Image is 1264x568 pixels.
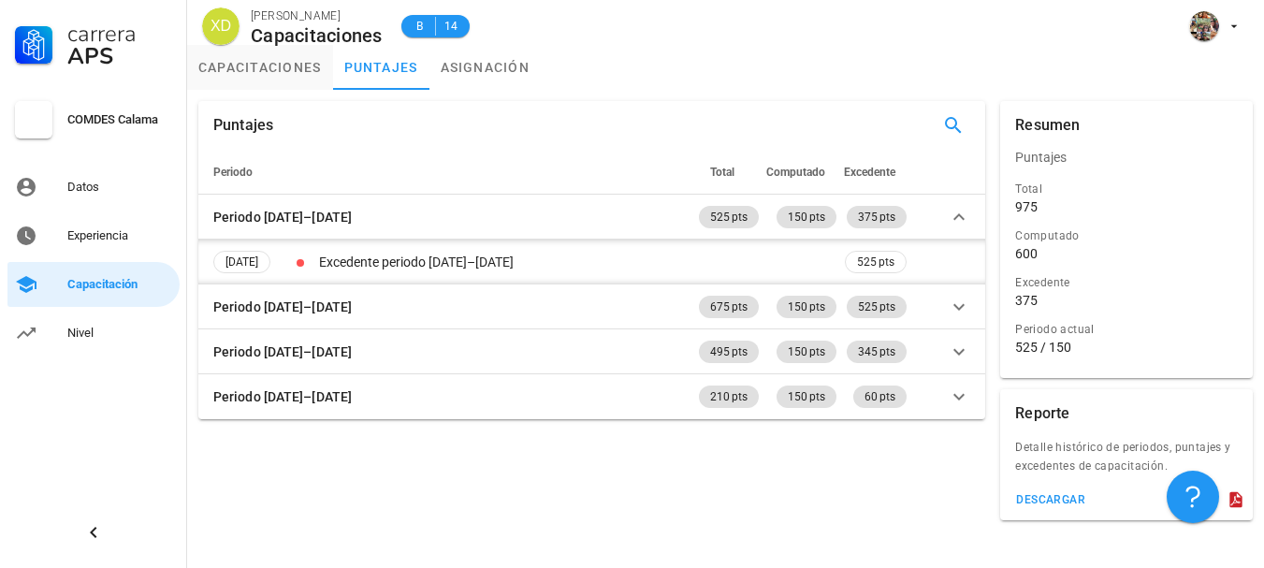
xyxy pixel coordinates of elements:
[7,311,180,356] a: Nivel
[858,206,895,228] span: 375 pts
[710,296,748,318] span: 675 pts
[788,206,825,228] span: 150 pts
[67,326,172,341] div: Nivel
[251,25,383,46] div: Capacitaciones
[67,22,172,45] div: Carrera
[1000,438,1253,487] div: Detalle histórico de periodos, puntajes y excedentes de capacitación.
[864,386,895,408] span: 60 pts
[315,240,841,284] td: Excedente periodo [DATE]–[DATE]
[251,7,383,25] div: [PERSON_NAME]
[710,386,748,408] span: 210 pts
[67,180,172,195] div: Datos
[1015,389,1069,438] div: Reporte
[1015,245,1038,262] div: 600
[1015,198,1038,215] div: 975
[225,252,258,272] span: [DATE]
[844,166,895,179] span: Excedente
[67,112,172,127] div: COMDES Calama
[710,166,734,179] span: Total
[213,166,253,179] span: Periodo
[213,207,352,227] div: Periodo [DATE]–[DATE]
[198,150,695,195] th: Periodo
[858,341,895,363] span: 345 pts
[1015,180,1238,198] div: Total
[710,206,748,228] span: 525 pts
[67,277,172,292] div: Capacitación
[333,45,429,90] a: puntajes
[840,150,910,195] th: Excedente
[710,341,748,363] span: 495 pts
[766,166,825,179] span: Computado
[443,17,458,36] span: 14
[213,386,352,407] div: Periodo [DATE]–[DATE]
[788,341,825,363] span: 150 pts
[187,45,333,90] a: capacitaciones
[67,228,172,243] div: Experiencia
[1189,11,1219,41] div: avatar
[67,45,172,67] div: APS
[213,297,352,317] div: Periodo [DATE]–[DATE]
[1008,487,1093,513] button: descargar
[413,17,428,36] span: B
[695,150,763,195] th: Total
[7,213,180,258] a: Experiencia
[788,296,825,318] span: 150 pts
[1000,135,1253,180] div: Puntajes
[788,386,825,408] span: 150 pts
[213,342,352,362] div: Periodo [DATE]–[DATE]
[429,45,542,90] a: asignación
[1015,320,1238,339] div: Periodo actual
[858,296,895,318] span: 525 pts
[213,101,273,150] div: Puntajes
[7,165,180,210] a: Datos
[857,252,894,272] span: 525 pts
[1015,292,1038,309] div: 375
[1015,226,1238,245] div: Computado
[7,262,180,307] a: Capacitación
[211,7,231,45] span: XD
[1015,101,1080,150] div: Resumen
[1015,273,1238,292] div: Excedente
[1015,493,1085,506] div: descargar
[763,150,840,195] th: Computado
[202,7,240,45] div: avatar
[1015,339,1238,356] div: 525 / 150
